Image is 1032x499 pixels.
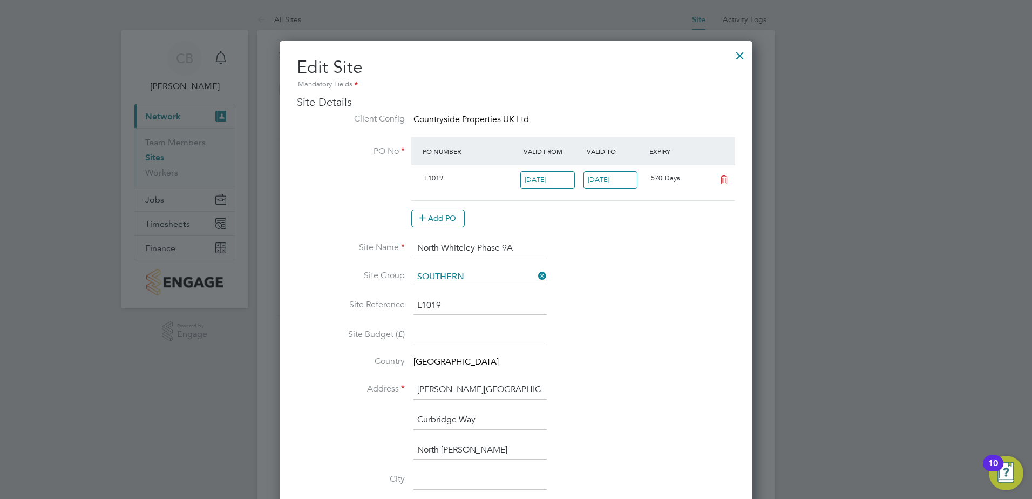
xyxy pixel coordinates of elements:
div: 10 [988,463,998,477]
div: Valid From [521,141,584,161]
input: Search for... [413,269,547,285]
div: Valid To [584,141,647,161]
span: Countryside Properties UK Ltd [413,114,529,125]
button: Add PO [411,210,465,227]
label: Site Name [297,242,405,253]
div: Expiry [647,141,710,161]
label: Client Config [297,113,405,125]
label: Country [297,356,405,367]
div: PO Number [420,141,521,161]
label: Site Reference [297,299,405,311]
label: PO No [297,146,405,157]
h3: Site Details [297,95,735,109]
input: Select one [520,171,575,189]
label: Site Group [297,270,405,281]
button: Open Resource Center, 10 new notifications [989,456,1023,490]
h2: Edit Site [297,56,735,91]
span: [GEOGRAPHIC_DATA] [413,356,499,367]
span: 570 Days [651,173,680,183]
span: L1019 [424,173,443,183]
div: Mandatory Fields [297,79,735,91]
label: City [297,474,405,485]
label: Address [297,383,405,395]
input: Select one [583,171,638,189]
label: Site Budget (£) [297,329,405,340]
